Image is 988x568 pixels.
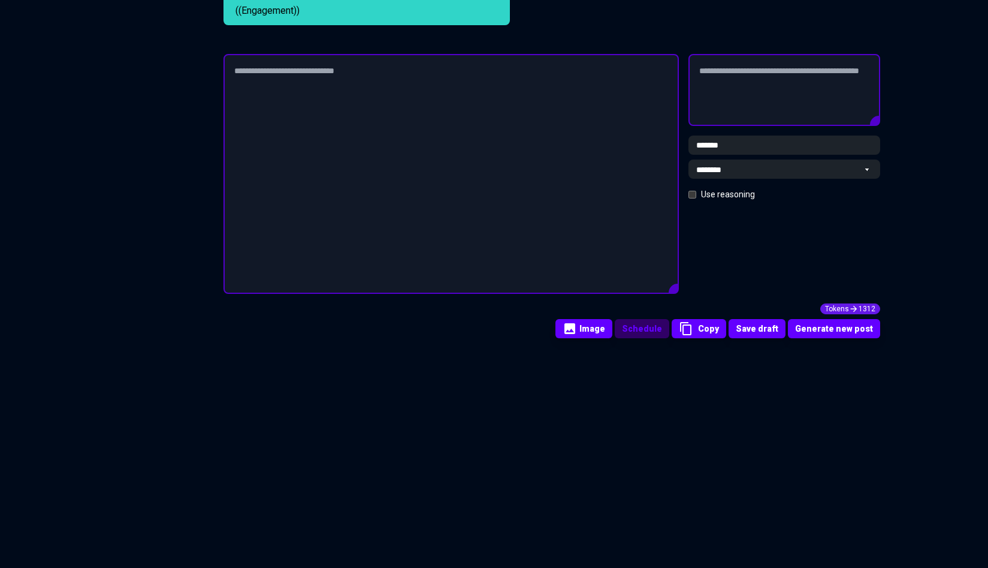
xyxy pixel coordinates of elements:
div: Image [563,321,605,336]
button: Generate new post [788,319,880,338]
button: Copy [672,319,726,338]
div: Tokens 1312 [820,303,880,314]
button: Image [555,319,612,338]
label: Use reasoning [701,188,755,200]
button: Save draft [729,319,785,338]
button: Schedule [615,319,669,338]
